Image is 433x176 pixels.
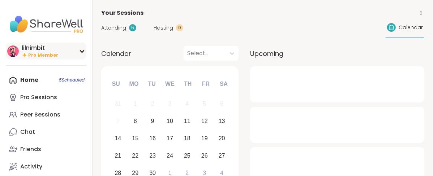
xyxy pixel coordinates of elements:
div: Chat [20,128,35,136]
span: Upcoming [250,49,283,58]
div: 12 [201,116,208,126]
div: 5 [129,24,136,31]
div: 21 [115,151,121,160]
div: 1 [134,99,137,109]
div: Choose Tuesday, September 23rd, 2025 [145,148,160,163]
div: Choose Tuesday, September 16th, 2025 [145,131,160,146]
div: 24 [167,151,173,160]
div: We [162,76,178,92]
a: Peer Sessions [6,106,86,123]
div: 10 [167,116,173,126]
div: Choose Friday, September 26th, 2025 [197,148,212,163]
div: Choose Thursday, September 11th, 2025 [180,114,195,129]
div: 17 [167,133,173,143]
div: Choose Monday, September 22nd, 2025 [128,148,143,163]
div: Choose Monday, September 15th, 2025 [128,131,143,146]
div: Not available Sunday, September 7th, 2025 [110,114,126,129]
span: Hosting [154,24,173,32]
div: 15 [132,133,138,143]
div: Choose Friday, September 12th, 2025 [197,114,212,129]
div: Not available Sunday, August 31st, 2025 [110,96,126,112]
div: Friends [20,145,41,153]
div: Th [180,76,196,92]
div: 7 [116,116,120,126]
div: Su [108,76,124,92]
div: 27 [219,151,225,160]
a: Activity [6,158,86,175]
div: Choose Tuesday, September 9th, 2025 [145,114,160,129]
div: 3 [168,99,172,109]
div: Not available Tuesday, September 2nd, 2025 [145,96,160,112]
a: Chat [6,123,86,141]
img: ShareWell Nav Logo [6,12,86,37]
div: Choose Sunday, September 14th, 2025 [110,131,126,146]
div: 20 [219,133,225,143]
div: Choose Saturday, September 27th, 2025 [214,148,230,163]
div: Choose Wednesday, September 10th, 2025 [162,114,178,129]
div: Peer Sessions [20,111,60,119]
div: Choose Wednesday, September 24th, 2025 [162,148,178,163]
div: 11 [184,116,190,126]
div: 31 [115,99,121,109]
div: 14 [115,133,121,143]
div: Not available Friday, September 5th, 2025 [197,96,212,112]
div: Activity [20,163,42,171]
div: Not available Saturday, September 6th, 2025 [214,96,230,112]
div: lilnimbit [22,44,58,52]
div: 4 [185,99,189,109]
div: Choose Wednesday, September 17th, 2025 [162,131,178,146]
span: Attending [101,24,126,32]
div: 19 [201,133,208,143]
div: Not available Monday, September 1st, 2025 [128,96,143,112]
div: 2 [151,99,154,109]
div: Not available Thursday, September 4th, 2025 [180,96,195,112]
img: lilnimbit [7,45,19,57]
div: 26 [201,151,208,160]
div: 23 [149,151,156,160]
div: Choose Thursday, September 18th, 2025 [180,131,195,146]
span: Your Sessions [101,9,143,17]
div: Sa [216,76,232,92]
div: 16 [149,133,156,143]
span: Pro Member [28,52,58,58]
div: 0 [176,24,183,31]
div: Choose Saturday, September 13th, 2025 [214,114,230,129]
div: Choose Friday, September 19th, 2025 [197,131,212,146]
div: 25 [184,151,190,160]
div: 8 [134,116,137,126]
div: 13 [219,116,225,126]
div: Fr [198,76,214,92]
div: 18 [184,133,190,143]
div: 5 [203,99,206,109]
div: 6 [220,99,223,109]
div: Mo [126,76,142,92]
span: Calendar [101,49,131,58]
div: Choose Saturday, September 20th, 2025 [214,131,230,146]
div: Choose Thursday, September 25th, 2025 [180,148,195,163]
div: Pro Sessions [20,93,57,101]
div: Choose Monday, September 8th, 2025 [128,114,143,129]
a: Pro Sessions [6,89,86,106]
a: Friends [6,141,86,158]
span: Calendar [399,24,423,31]
div: 9 [151,116,154,126]
div: Tu [144,76,160,92]
div: 22 [132,151,138,160]
div: Not available Wednesday, September 3rd, 2025 [162,96,178,112]
div: Choose Sunday, September 21st, 2025 [110,148,126,163]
